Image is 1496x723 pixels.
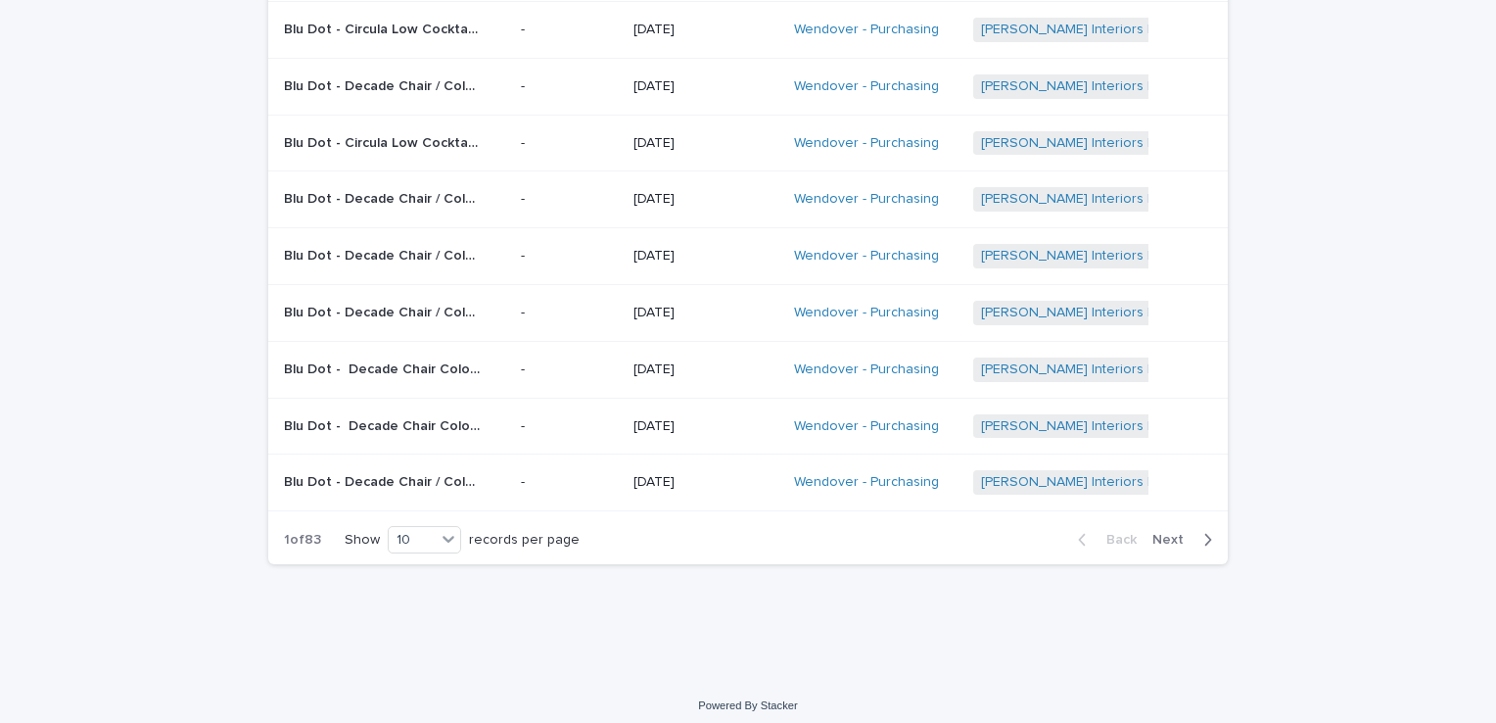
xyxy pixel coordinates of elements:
[268,171,1228,228] tr: Blu Dot - Decade Chair / Color-Tomato | 74470Blu Dot - Decade Chair / Color-Tomato | 74470 -[DATE...
[268,58,1228,115] tr: Blu Dot - Decade Chair / Color-Tomato | 74453Blu Dot - Decade Chair / Color-Tomato | 74453 -[DATE...
[521,418,618,435] p: -
[521,22,618,38] p: -
[981,135,1321,152] a: [PERSON_NAME] Interiors | Inbound Shipment | 24349
[794,474,939,491] a: Wendover - Purchasing
[284,470,484,491] p: Blu Dot - Decade Chair / Color-Tomato | 74462
[284,244,484,265] p: Blu Dot - Decade Chair / Color-Tomato | 74464
[521,248,618,265] p: -
[345,532,380,549] p: Show
[268,1,1228,58] tr: Blu Dot - Circula Low Cocktail Table Color Tomato | 74489Blu Dot - Circula Low Cocktail Table Col...
[521,361,618,378] p: -
[268,284,1228,341] tr: Blu Dot - Decade Chair / Color-Tomato | 74457Blu Dot - Decade Chair / Color-Tomato | 74457 -[DATE...
[794,191,939,208] a: Wendover - Purchasing
[633,135,777,152] p: [DATE]
[284,74,484,95] p: Blu Dot - Decade Chair / Color-Tomato | 74453
[633,474,777,491] p: [DATE]
[981,361,1321,378] a: [PERSON_NAME] Interiors | Inbound Shipment | 24349
[1145,531,1228,549] button: Next
[981,191,1321,208] a: [PERSON_NAME] Interiors | Inbound Shipment | 24349
[794,248,939,265] a: Wendover - Purchasing
[794,22,939,38] a: Wendover - Purchasing
[521,305,618,321] p: -
[981,474,1321,491] a: [PERSON_NAME] Interiors | Inbound Shipment | 24349
[284,301,484,321] p: Blu Dot - Decade Chair / Color-Tomato | 74457
[981,22,1321,38] a: [PERSON_NAME] Interiors | Inbound Shipment | 24349
[521,474,618,491] p: -
[268,455,1228,511] tr: Blu Dot - Decade Chair / Color-Tomato | 74462Blu Dot - Decade Chair / Color-Tomato | 74462 -[DATE...
[633,305,777,321] p: [DATE]
[268,228,1228,285] tr: Blu Dot - Decade Chair / Color-Tomato | 74464Blu Dot - Decade Chair / Color-Tomato | 74464 -[DATE...
[794,361,939,378] a: Wendover - Purchasing
[284,358,484,378] p: Blu Dot - Decade Chair Color Mouse | 74443
[268,115,1228,171] tr: Blu Dot - Circula Low Cocktail Table Color Tomato | 74478Blu Dot - Circula Low Cocktail Table Col...
[521,191,618,208] p: -
[633,22,777,38] p: [DATE]
[981,78,1321,95] a: [PERSON_NAME] Interiors | Inbound Shipment | 24349
[284,414,484,435] p: Blu Dot - Decade Chair Color Mouse | 74440
[268,516,337,564] p: 1 of 83
[633,418,777,435] p: [DATE]
[284,187,484,208] p: Blu Dot - Decade Chair / Color-Tomato | 74470
[268,341,1228,398] tr: Blu Dot - Decade Chair Color Mouse | 74443Blu Dot - Decade Chair Color Mouse | 74443 -[DATE]Wendo...
[521,78,618,95] p: -
[633,78,777,95] p: [DATE]
[284,131,484,152] p: Blu Dot - Circula Low Cocktail Table Color Tomato | 74478
[1095,533,1137,547] span: Back
[698,699,797,711] a: Powered By Stacker
[284,18,484,38] p: Blu Dot - Circula Low Cocktail Table Color Tomato | 74489
[389,530,436,551] div: 10
[794,78,939,95] a: Wendover - Purchasing
[521,135,618,152] p: -
[794,418,939,435] a: Wendover - Purchasing
[981,418,1321,435] a: [PERSON_NAME] Interiors | Inbound Shipment | 24349
[633,248,777,265] p: [DATE]
[469,532,580,549] p: records per page
[1152,533,1195,547] span: Next
[633,361,777,378] p: [DATE]
[1062,531,1145,549] button: Back
[633,191,777,208] p: [DATE]
[981,305,1321,321] a: [PERSON_NAME] Interiors | Inbound Shipment | 24349
[794,135,939,152] a: Wendover - Purchasing
[981,248,1321,265] a: [PERSON_NAME] Interiors | Inbound Shipment | 24349
[268,398,1228,455] tr: Blu Dot - Decade Chair Color Mouse | 74440Blu Dot - Decade Chair Color Mouse | 74440 -[DATE]Wendo...
[794,305,939,321] a: Wendover - Purchasing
